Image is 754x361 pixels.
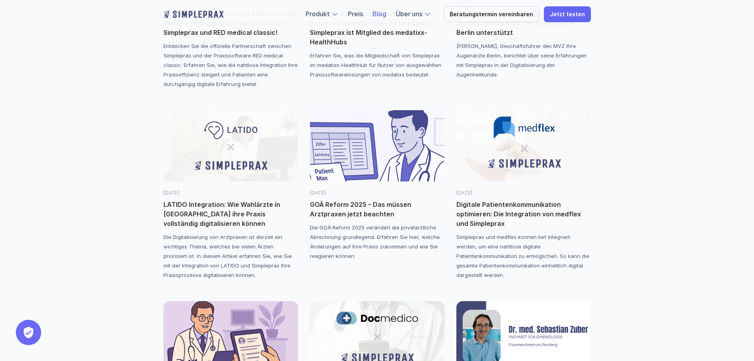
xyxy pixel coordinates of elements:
p: [DATE] [310,189,444,197]
a: GOÄ Reform 2025[DATE]GOÄ Reform 2025 – Das müssen Arztpraxen jetzt beachtenDie GOÄ Reform 2025 ve... [310,110,444,261]
a: Über uns [396,10,422,18]
a: Preis [348,10,363,18]
p: [DATE] [163,189,298,197]
a: Jetzt testen [544,6,591,22]
a: Beratungstermin vereinbaren [444,6,539,22]
img: GOÄ Reform 2025 [310,110,444,181]
p: Erfahren Sie, was die Mitgliedschaft von Simpleprax im medatixx-HealthHub für Nutzer von ausgewäh... [310,51,444,79]
a: [DATE]Digitale Patientenkommunikation optimieren: Die Integration von medflex und SimplepraxSimpl... [456,110,591,280]
p: Entdecken Sie die offizielle Partnerschaft zwischen Simpleprax und der Praxissoftware RED medical... [163,41,298,89]
img: Latido x Simpleprax [163,110,298,181]
p: Simpleprax und medflex können tief integriert werden, um eine nahtlose digitale Patientenkommunik... [456,232,591,280]
p: Beratungstermin vereinbaren [450,11,533,18]
a: Blog [372,10,386,18]
p: Die GOÄ Reform 2025 verändert die privatärztliche Abrechnung grundlegend. Erfahren Sie hier, welc... [310,223,444,261]
a: Latido x Simpleprax[DATE]LATIDO Integration: Wie Wahlärzte in [GEOGRAPHIC_DATA] ihre Praxis volls... [163,110,298,280]
p: Jetzt testen [550,11,585,18]
p: [DATE] [456,189,591,197]
p: Digitale Patientenkommunikation optimieren: Die Integration von medflex und Simpleprax [456,200,591,228]
p: [PERSON_NAME], Geschäftsführer des MVZ Ihre Augenärzte Berlin, berichtet über seine Erfahrungen m... [456,41,591,79]
p: GOÄ Reform 2025 – Das müssen Arztpraxen jetzt beachten [310,200,444,219]
p: LATIDO Integration: Wie Wahlärzte in [GEOGRAPHIC_DATA] ihre Praxis vollständig digitalisieren können [163,200,298,228]
a: Produkt [306,10,330,18]
p: Die Digitalisierung von Arztpraxen ist derzeit ein wichtiges Thema, welches bei vielen Ärzten pri... [163,232,298,280]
